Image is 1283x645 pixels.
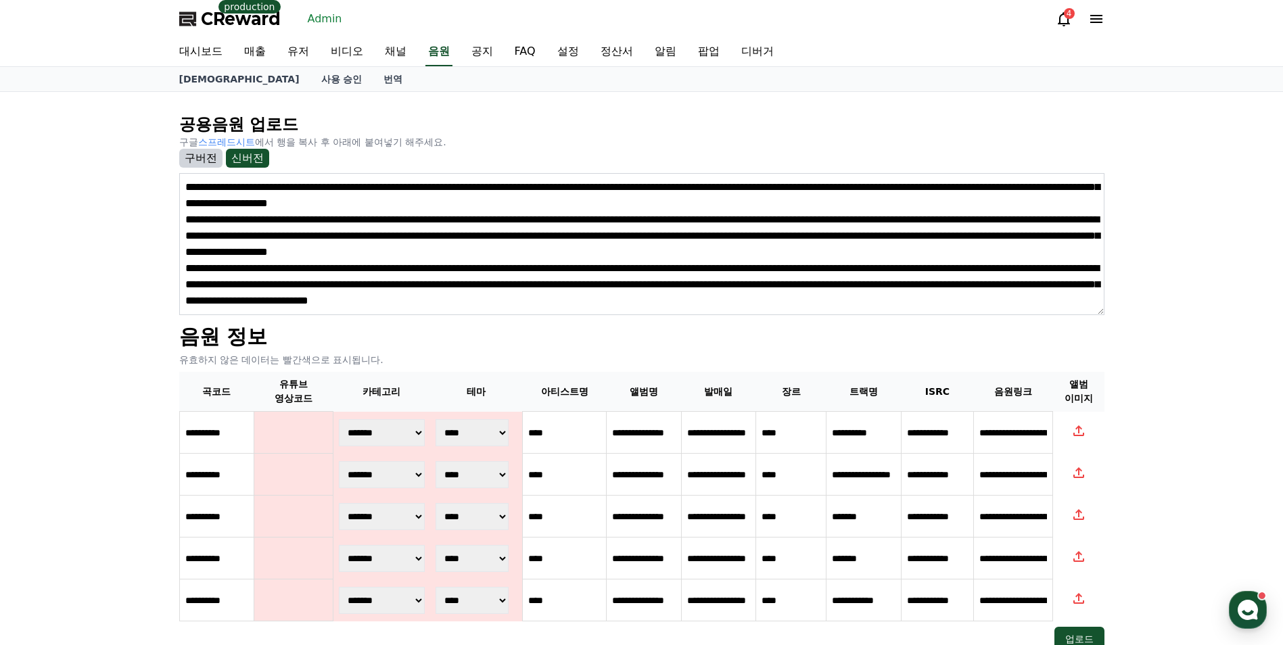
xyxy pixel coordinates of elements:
a: 채널 [374,38,417,66]
a: 유저 [277,38,320,66]
a: 4 [1056,11,1072,27]
th: 유튜브 영상코드 [254,372,333,412]
th: 곡코드 [179,372,254,412]
a: 번역 [373,67,413,91]
th: 음원링크 [974,372,1053,412]
th: 트랙명 [826,372,902,412]
span: Home [34,449,58,460]
a: FAQ [504,38,546,66]
a: 매출 [233,38,277,66]
th: 카테고리 [333,372,431,412]
a: 디버거 [730,38,785,66]
a: CReward [179,8,281,30]
a: Messages [89,429,174,462]
a: 음원 [425,38,452,66]
a: 정산서 [590,38,644,66]
a: 대시보드 [168,38,233,66]
th: 앨범명 [607,372,682,412]
th: 장르 [756,372,826,412]
a: 설정 [546,38,590,66]
th: ISRC [901,372,974,412]
a: 팝업 [687,38,730,66]
a: 비디오 [320,38,374,66]
a: Admin [302,8,348,30]
span: Settings [200,449,233,460]
p: 구글 에서 행을 복사 후 아래에 붙여넣기 해주세요. [179,135,1104,149]
h2: 음원 정보 [179,325,1104,348]
p: 유효하지 않은 데이터는 빨간색으로 표시됩니다. [179,353,1104,366]
p: 공용음원 업로드 [179,114,1104,135]
button: 구버전 [179,149,223,168]
a: 스프레드시트 [198,137,255,147]
th: 아티스트명 [523,372,607,412]
a: Home [4,429,89,462]
a: Settings [174,429,260,462]
a: 공지 [461,38,504,66]
th: 테마 [430,372,523,412]
div: 4 [1064,8,1075,19]
button: 신버전 [226,149,269,168]
th: 앨범 이미지 [1053,372,1104,412]
a: [DEMOGRAPHIC_DATA] [168,67,310,91]
span: CReward [201,8,281,30]
a: 알림 [644,38,687,66]
th: 발매일 [681,372,756,412]
a: 사용 승인 [310,67,373,91]
span: Messages [112,450,152,460]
